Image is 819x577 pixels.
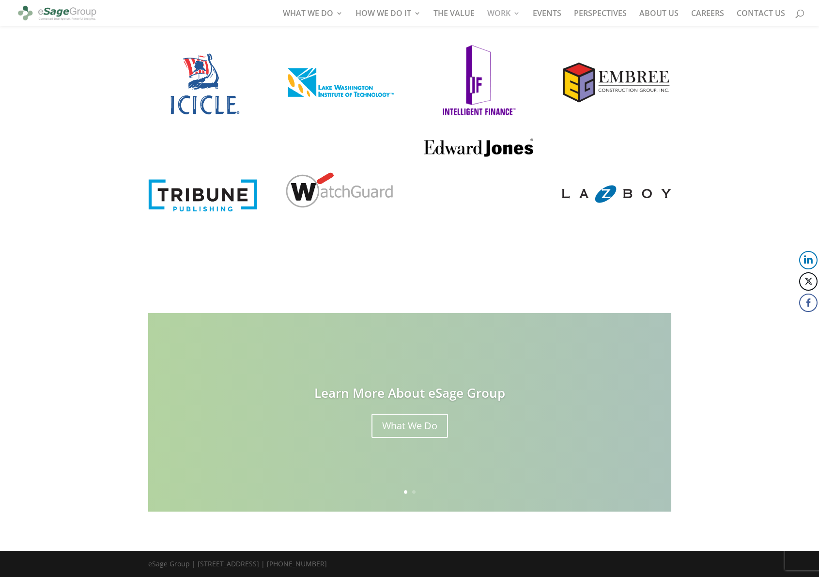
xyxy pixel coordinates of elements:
a: WORK [487,10,520,26]
a: CAREERS [691,10,724,26]
button: Twitter Share [799,272,818,291]
img: eSage Group [16,2,98,24]
div: eSage Group | [STREET_ADDRESS] | [PHONE_NUMBER] [148,558,327,575]
a: 1 [404,490,407,494]
a: What We Do [371,414,448,438]
a: EVENTS [533,10,561,26]
a: PERSPECTIVES [574,10,627,26]
a: HOW WE DO IT [355,10,421,26]
button: LinkedIn Share [799,251,818,269]
a: CONTACT US [737,10,785,26]
a: 2 [412,490,416,494]
a: WHAT WE DO [283,10,343,26]
a: ABOUT US [639,10,679,26]
a: THE VALUE [433,10,475,26]
button: Facebook Share [799,294,818,312]
a: Learn More About eSage Group [314,384,505,402]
